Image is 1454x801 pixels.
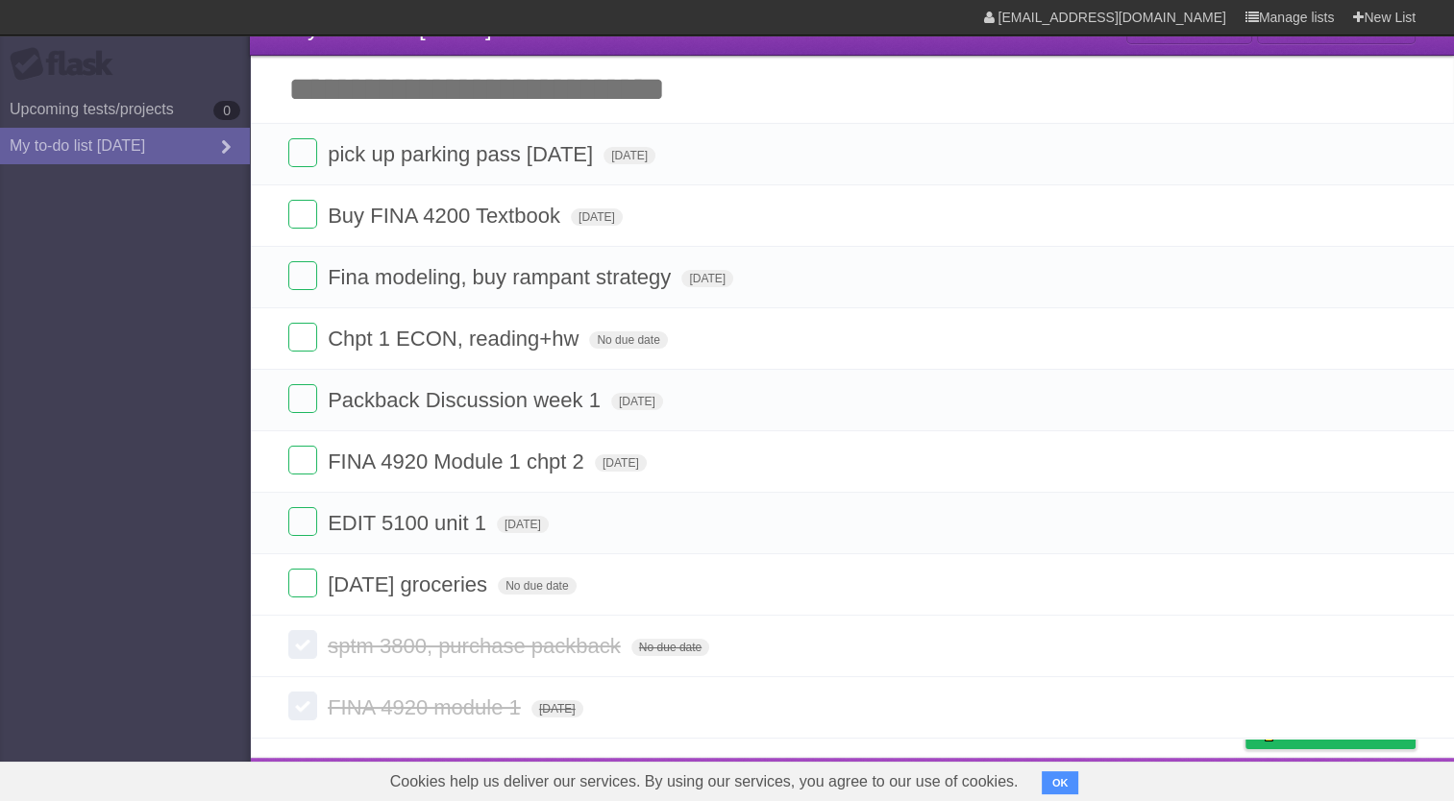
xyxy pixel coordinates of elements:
[288,507,317,536] label: Done
[589,331,667,349] span: No due date
[498,577,576,595] span: No due date
[328,265,676,289] span: Fina modeling, buy rampant strategy
[288,261,317,290] label: Done
[288,692,317,720] label: Done
[1286,715,1406,748] span: Buy me a coffee
[10,47,125,82] div: Flask
[288,323,317,352] label: Done
[328,204,565,228] span: Buy FINA 4200 Textbook
[328,634,626,658] span: sptm 3800, purchase packback
[328,327,583,351] span: Chpt 1 ECON, reading+hw
[1042,771,1079,794] button: OK
[611,393,663,410] span: [DATE]
[595,454,647,472] span: [DATE]
[497,516,549,533] span: [DATE]
[631,639,709,656] span: No due date
[288,138,317,167] label: Done
[681,270,733,287] span: [DATE]
[288,446,317,474] label: Done
[288,200,317,229] label: Done
[571,208,623,226] span: [DATE]
[288,630,317,659] label: Done
[288,384,317,413] label: Done
[328,511,491,535] span: EDIT 5100 unit 1
[328,142,598,166] span: pick up parking pass [DATE]
[604,147,655,164] span: [DATE]
[328,388,605,412] span: Packback Discussion week 1
[371,763,1038,801] span: Cookies help us deliver our services. By using our services, you agree to our use of cookies.
[328,695,526,719] span: FINA 4920 module 1
[328,572,492,596] span: [DATE] groceries
[328,449,589,473] span: FINA 4920 Module 1 chpt 2
[213,101,240,120] b: 0
[531,700,583,717] span: [DATE]
[288,569,317,597] label: Done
